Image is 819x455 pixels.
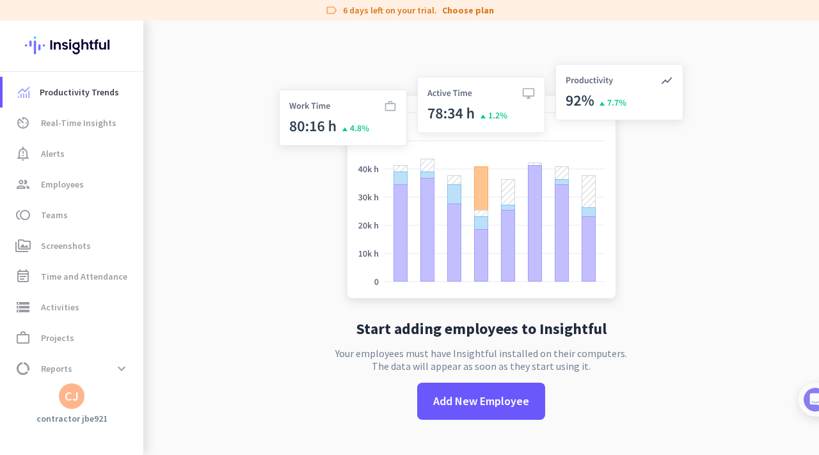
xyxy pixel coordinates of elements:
div: CJ [65,390,79,403]
i: perm_media [15,238,31,253]
i: group [15,177,31,192]
span: Time and Attendance [41,269,127,284]
p: Your employees must have Insightful installed on their computers. The data will appear as soon as... [335,347,627,372]
button: expand_more [110,357,133,380]
img: Insightful logo [25,20,118,70]
i: label [325,4,338,17]
a: av_timerReal-Time Insights [3,108,143,138]
span: Projects [41,330,74,346]
a: event_noteTime and Attendance [3,261,143,292]
img: menu-item [18,86,29,98]
a: notification_importantAlerts [3,138,143,169]
a: menu-itemProductivity Trends [3,77,143,108]
span: Add New Employee [433,393,529,410]
a: work_outlineProjects [3,323,143,353]
i: notification_important [15,146,31,161]
span: Alerts [41,146,65,161]
span: Employees [41,177,84,192]
a: tollTeams [3,200,143,230]
span: Teams [41,207,68,223]
h2: Start adding employees to Insightful [356,321,607,337]
span: Real-Time Insights [41,115,116,131]
a: groupEmployees [3,169,143,200]
i: event_note [15,269,31,284]
img: no-search-results [269,56,693,311]
span: Productivity Trends [40,84,119,100]
a: Choose plan [442,4,494,17]
a: data_usageReportsexpand_more [3,353,143,384]
span: Reports [41,361,72,376]
span: Screenshots [41,238,91,253]
span: Activities [41,299,79,315]
i: storage [15,299,31,315]
i: toll [15,207,31,223]
a: storageActivities [3,292,143,323]
a: perm_mediaScreenshots [3,230,143,261]
button: Add New Employee [417,383,545,420]
i: data_usage [15,361,31,376]
i: work_outline [15,330,31,346]
i: av_timer [15,115,31,131]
